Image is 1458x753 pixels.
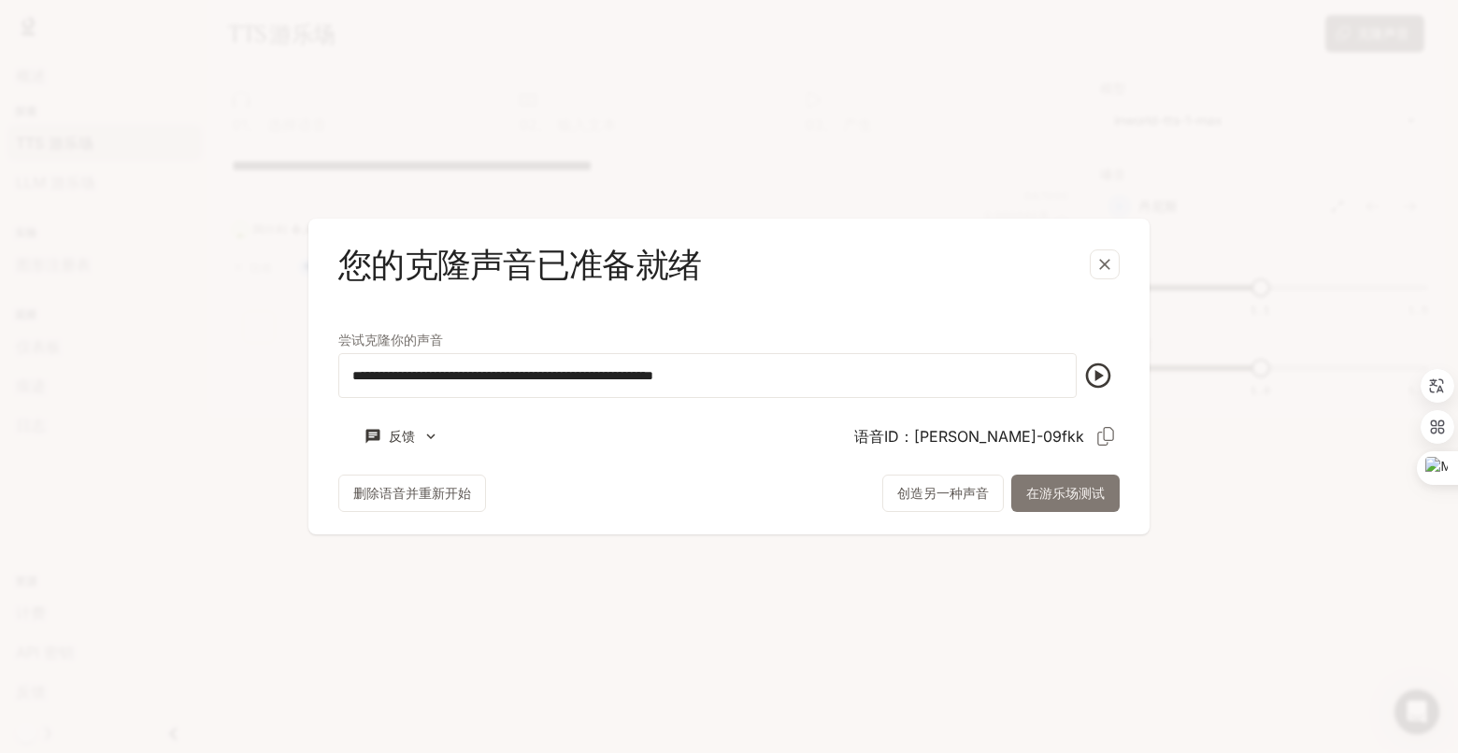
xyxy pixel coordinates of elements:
[882,475,1004,512] button: 创造另一种声音
[338,420,465,451] button: 反馈
[338,332,443,348] font: 尝试克隆你的声音
[353,485,471,501] font: 删除语音并重新开始
[338,242,701,286] font: 您的克隆声音已准备就绪
[1026,485,1105,501] font: 在游乐场测试
[897,485,989,501] font: 创造另一种声音
[1011,475,1120,512] button: 在游乐场测试
[389,428,415,444] font: 反馈
[914,427,1084,446] font: [PERSON_NAME]-09fkk
[854,427,914,446] font: 语音ID：
[1092,422,1120,450] button: 复制语音ID
[338,475,486,512] button: 删除语音并重新开始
